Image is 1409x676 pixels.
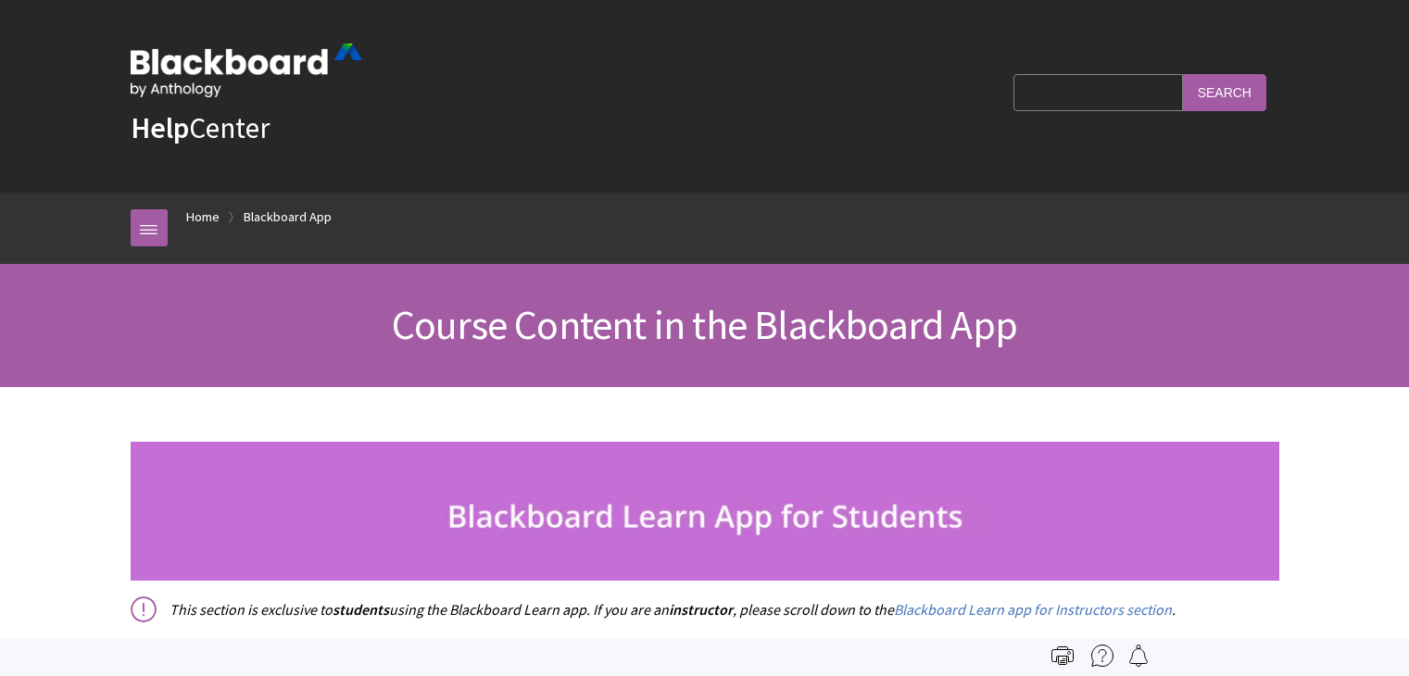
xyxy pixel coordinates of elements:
img: More help [1091,645,1113,667]
p: This section is exclusive to using the Blackboard Learn app. If you are an , please scroll down t... [131,599,1279,620]
a: Home [186,206,220,229]
span: instructor [669,600,733,619]
img: Blackboard by Anthology [131,44,362,97]
span: Course Content in the Blackboard App [392,299,1017,350]
img: studnets_banner [131,442,1279,581]
img: Follow this page [1127,645,1150,667]
a: HelpCenter [131,109,270,146]
img: Print [1051,645,1074,667]
input: Search [1183,74,1266,110]
strong: Help [131,109,189,146]
a: Blackboard Learn app for Instructors section [894,600,1172,620]
a: Blackboard App [244,206,332,229]
span: students [333,600,389,619]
